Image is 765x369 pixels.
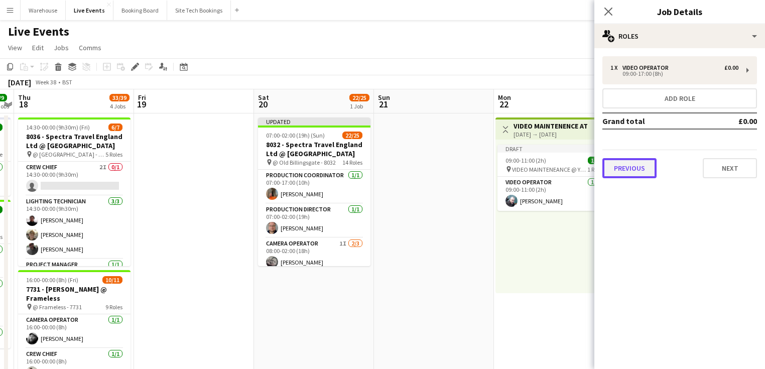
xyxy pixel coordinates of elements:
[378,93,390,102] span: Sun
[17,98,31,110] span: 18
[350,102,369,110] div: 1 Job
[709,113,757,129] td: £0.00
[349,94,369,101] span: 22/25
[505,157,546,164] span: 09:00-11:00 (2h)
[4,41,26,54] a: View
[62,78,72,86] div: BST
[258,204,370,238] app-card-role: Production Director1/107:00-02:00 (19h)[PERSON_NAME]
[110,102,129,110] div: 4 Jobs
[594,24,765,48] div: Roles
[8,24,69,39] h1: Live Events
[497,145,610,153] div: Draft
[105,151,122,158] span: 5 Roles
[258,238,370,301] app-card-role: Camera Operator1I2/308:00-02:00 (18h)[PERSON_NAME]
[75,41,105,54] a: Comms
[8,43,22,52] span: View
[18,162,131,196] app-card-role: Crew Chief2I0/114:30-00:00 (9h30m)
[273,159,336,166] span: @ Old Billingsgate - 8032
[514,121,588,131] h3: VIDEO MAINTENENCE AT YES EVENTS
[18,259,131,293] app-card-role: Project Manager1/1
[514,131,588,138] div: [DATE] → [DATE]
[610,71,738,76] div: 09:00-17:00 (8h)
[32,43,44,52] span: Edit
[21,1,66,20] button: Warehouse
[257,98,269,110] span: 20
[18,132,131,150] h3: 8036 - Spectra Travel England Ltd @ [GEOGRAPHIC_DATA]
[622,64,673,71] div: Video Operator
[102,276,122,284] span: 10/11
[33,151,105,158] span: @ [GEOGRAPHIC_DATA] - 8036
[512,166,587,173] span: VIDEO MAINTENEANCE @ YES EVENTS
[258,170,370,204] app-card-role: Production Coordinator1/107:00-17:00 (10h)[PERSON_NAME]
[28,41,48,54] a: Edit
[703,158,757,178] button: Next
[66,1,113,20] button: Live Events
[258,140,370,158] h3: 8032 - Spectra Travel England Ltd @ [GEOGRAPHIC_DATA]
[588,157,602,164] span: 1/1
[594,5,765,18] h3: Job Details
[18,314,131,348] app-card-role: Camera Operator1/116:00-00:00 (8h)[PERSON_NAME]
[26,276,78,284] span: 16:00-00:00 (8h) (Fri)
[167,1,231,20] button: Site Tech Bookings
[79,43,101,52] span: Comms
[18,196,131,259] app-card-role: Lighting Technician3/314:30-00:00 (9h30m)[PERSON_NAME][PERSON_NAME][PERSON_NAME]
[109,94,130,101] span: 33/39
[138,93,146,102] span: Fri
[342,159,362,166] span: 14 Roles
[258,117,370,126] div: Updated
[108,124,122,131] span: 6/7
[26,124,90,131] span: 14:30-00:00 (9h30m) (Fri)
[105,303,122,311] span: 9 Roles
[18,93,31,102] span: Thu
[602,113,709,129] td: Grand total
[18,285,131,303] h3: 7731 - [PERSON_NAME] @ Frameless
[602,88,757,108] button: Add role
[54,43,69,52] span: Jobs
[496,98,511,110] span: 22
[610,64,622,71] div: 1 x
[724,64,738,71] div: £0.00
[587,166,602,173] span: 1 Role
[258,117,370,266] app-job-card: Updated07:00-02:00 (19h) (Sun)22/258032 - Spectra Travel England Ltd @ [GEOGRAPHIC_DATA] @ Old Bi...
[258,93,269,102] span: Sat
[8,77,31,87] div: [DATE]
[497,145,610,211] app-job-card: Draft09:00-11:00 (2h)1/1 VIDEO MAINTENEANCE @ YES EVENTS1 RoleVideo Operator1/109:00-11:00 (2h)[P...
[497,177,610,211] app-card-role: Video Operator1/109:00-11:00 (2h)[PERSON_NAME]
[18,117,131,266] app-job-card: 14:30-00:00 (9h30m) (Fri)6/78036 - Spectra Travel England Ltd @ [GEOGRAPHIC_DATA] @ [GEOGRAPHIC_D...
[342,132,362,139] span: 22/25
[498,93,511,102] span: Mon
[113,1,167,20] button: Booking Board
[137,98,146,110] span: 19
[376,98,390,110] span: 21
[602,158,657,178] button: Previous
[266,132,325,139] span: 07:00-02:00 (19h) (Sun)
[50,41,73,54] a: Jobs
[33,78,58,86] span: Week 38
[33,303,82,311] span: @ Frameless - 7731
